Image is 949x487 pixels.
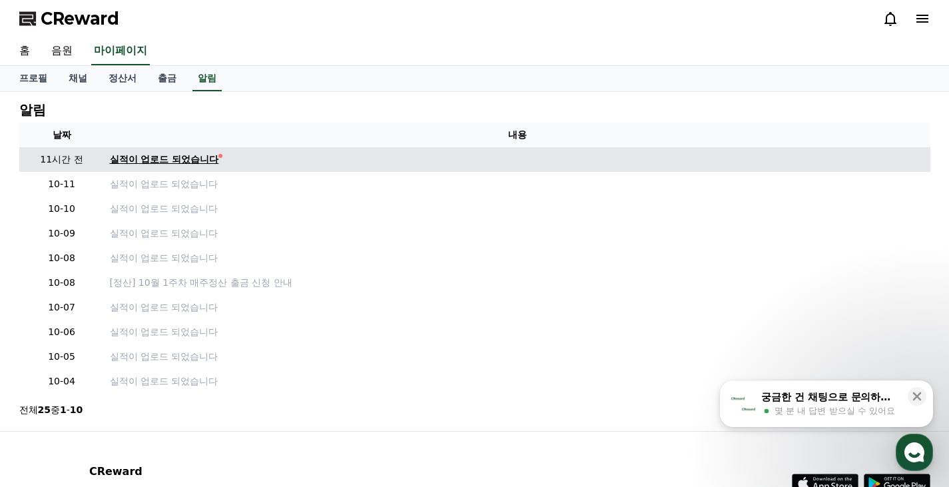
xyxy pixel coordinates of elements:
a: 실적이 업로드 되었습니다 [110,251,925,265]
p: 10-08 [25,276,99,290]
a: 설정 [172,376,256,410]
a: 대화 [88,376,172,410]
th: 날짜 [19,123,105,147]
p: 10-11 [25,177,99,191]
a: 알림 [192,66,222,91]
a: 실적이 업로드 되었습니다 [110,153,925,167]
p: 10-09 [25,227,99,241]
a: 마이페이지 [91,37,150,65]
p: 10-07 [25,300,99,314]
a: 실적이 업로드 되었습니다 [110,325,925,339]
th: 내용 [105,123,930,147]
div: 실적이 업로드 되었습니다 [110,153,219,167]
h4: 알림 [19,103,46,117]
span: 대화 [122,397,138,408]
a: 음원 [41,37,83,65]
a: 실적이 업로드 되었습니다 [110,350,925,364]
a: 정산서 [98,66,147,91]
p: CReward [89,464,252,480]
a: 실적이 업로드 되었습니다 [110,300,925,314]
a: 프로필 [9,66,58,91]
a: 채널 [58,66,98,91]
p: 10-10 [25,202,99,216]
a: [정산] 10월 1주차 매주정산 출금 신청 안내 [110,276,925,290]
a: 실적이 업로드 되었습니다 [110,227,925,241]
strong: 10 [70,404,83,415]
span: 홈 [42,396,50,407]
span: 설정 [206,396,222,407]
p: 전체 중 - [19,403,83,416]
a: CReward [19,8,119,29]
a: 홈 [4,376,88,410]
a: 실적이 업로드 되었습니다 [110,374,925,388]
a: 홈 [9,37,41,65]
strong: 1 [60,404,67,415]
strong: 25 [38,404,51,415]
p: 10-08 [25,251,99,265]
span: CReward [41,8,119,29]
a: 실적이 업로드 되었습니다 [110,202,925,216]
a: 출금 [147,66,187,91]
p: 10-05 [25,350,99,364]
a: 실적이 업로드 되었습니다 [110,177,925,191]
p: 10-06 [25,325,99,339]
p: 10-04 [25,374,99,388]
p: 11시간 전 [25,153,99,167]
